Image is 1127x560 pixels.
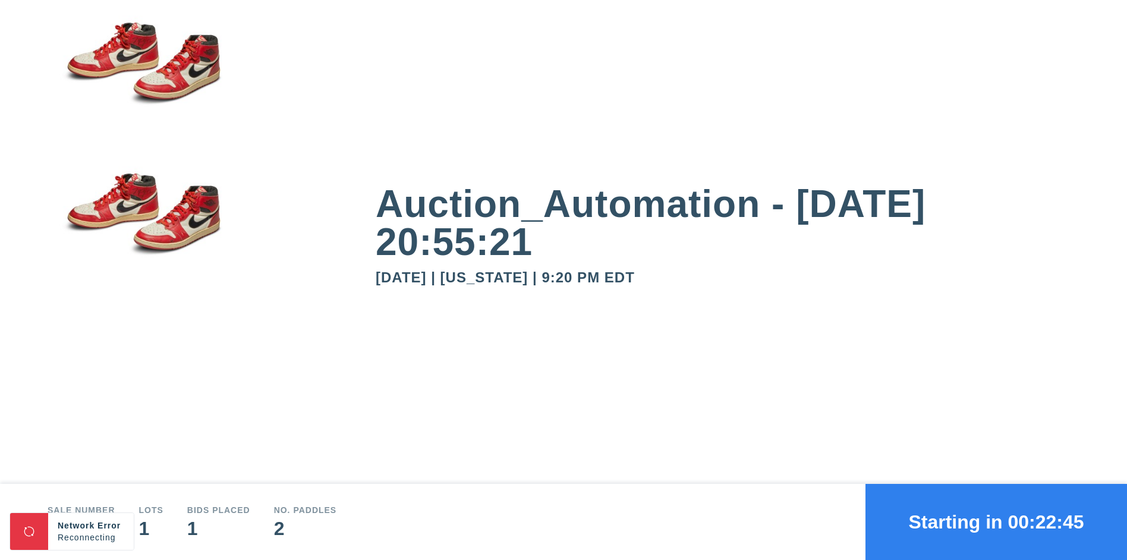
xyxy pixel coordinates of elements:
div: Bids Placed [187,506,250,514]
div: 2 [274,519,337,538]
div: Network Error [58,520,124,531]
div: No. Paddles [274,506,337,514]
button: Starting in 00:22:45 [865,484,1127,560]
div: [DATE] | [US_STATE] | 9:20 PM EDT [376,270,1079,285]
div: 1 [187,519,250,538]
div: Reconnecting [58,531,124,543]
div: 1 [139,519,163,538]
div: Lots [139,506,163,514]
div: Sale number [48,506,115,514]
div: Auction_Automation - [DATE] 20:55:21 [376,185,1079,261]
